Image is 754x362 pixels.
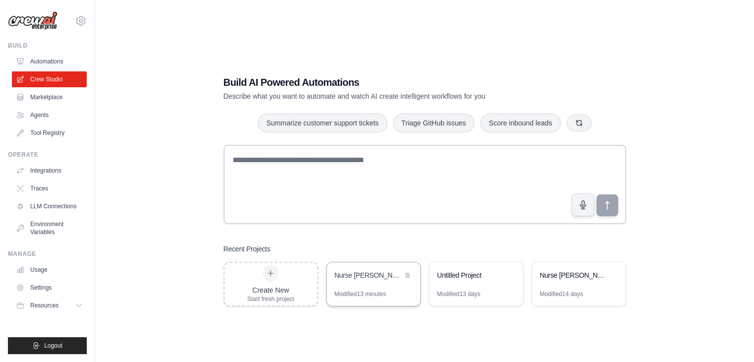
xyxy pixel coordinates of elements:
button: Triage GitHub issues [393,114,474,132]
button: Delete project [403,270,412,280]
div: Build [8,42,87,50]
a: Crew Studio [12,71,87,87]
h1: Build AI Powered Automations [224,75,557,89]
div: Modified 13 days [437,290,480,298]
h3: Recent Projects [224,244,271,254]
div: Start fresh project [247,295,294,303]
button: Resources [12,298,87,313]
a: Marketplace [12,89,87,105]
div: Nurse [PERSON_NAME] [540,270,608,280]
div: Manage [8,250,87,258]
a: Traces [12,181,87,196]
a: Usage [12,262,87,278]
a: Settings [12,280,87,296]
img: Logo [8,11,58,30]
div: Modified 13 minutes [335,290,386,298]
a: Tool Registry [12,125,87,141]
button: Summarize customer support tickets [258,114,387,132]
button: Click to speak your automation idea [572,193,594,216]
a: Agents [12,107,87,123]
div: Create New [247,285,294,295]
a: Integrations [12,163,87,179]
button: Get new suggestions [567,115,591,131]
iframe: Chat Widget [704,314,754,362]
a: Automations [12,54,87,69]
span: Resources [30,302,58,309]
a: LLM Connections [12,198,87,214]
p: Describe what you want to automate and watch AI create intelligent workflows for you [224,91,557,101]
button: Score inbound leads [480,114,561,132]
div: Nurse [PERSON_NAME] [335,270,403,280]
div: Operate [8,151,87,159]
div: Untitled Project [437,270,505,280]
span: Logout [44,342,62,350]
button: Logout [8,337,87,354]
a: Environment Variables [12,216,87,240]
div: Modified 14 days [540,290,583,298]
